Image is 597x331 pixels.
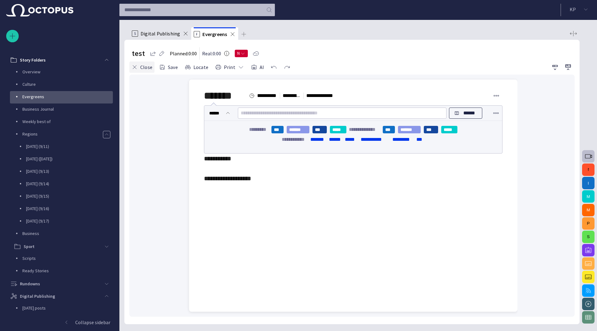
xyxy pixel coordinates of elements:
div: Business [10,228,113,240]
div: [DATE] (9/15) [14,191,113,203]
button: KP [565,4,593,15]
span: Evergreens [202,31,227,37]
p: Culture [22,81,113,87]
div: Culture [10,79,113,91]
p: K P [570,6,576,13]
span: N [237,50,240,57]
button: Close [129,62,155,73]
div: [DATE] (9/14) [14,178,113,191]
button: P [582,217,595,230]
div: Weekly best of [10,116,113,128]
div: Business Journal [10,103,113,116]
button: Collapse sidebar [6,316,113,329]
div: [DATE] posts [10,302,113,315]
p: Sport [24,243,35,250]
p: [DATE] (9/14) [26,181,113,187]
div: Ready Stories [10,265,113,278]
div: [DATE] (9/16) [14,203,113,215]
span: Digital Publishing [141,30,180,37]
button: I [582,177,595,189]
p: Collapse sidebar [75,319,110,326]
p: [DATE] (9/15) [26,193,113,199]
button: f [582,163,595,176]
p: Digital Publishing [20,293,55,299]
p: Planned: 0:00 [170,50,197,57]
p: Ready Stories [22,268,113,274]
p: [DATE] (9/17) [26,218,113,224]
ul: main menu [6,29,113,291]
div: [DATE] (9/17) [14,215,113,228]
p: Scripts [22,255,113,261]
div: FEvergreens [191,27,238,40]
div: SDigital Publishing [129,27,191,40]
img: Octopus News Room [6,4,73,16]
div: Overview [10,66,113,79]
p: F [194,31,200,37]
p: [DATE] (9/11) [26,143,113,149]
h2: test [132,48,145,58]
div: [DATE] (9/13) [14,166,113,178]
p: Weekly best of [22,118,113,125]
p: Rundowns [20,281,40,287]
p: Story Folders [20,57,46,63]
button: S [582,231,595,243]
div: Regions[DATE] (9/11)[DATE] ([DATE])[DATE] (9/13)[DATE] (9/14)[DATE] (9/15)[DATE] (9/16)[DATE] (9/17) [10,128,113,228]
p: S [132,30,138,37]
p: Business [22,230,113,237]
button: M [582,190,595,203]
button: Locate [183,62,211,73]
p: [DATE] ([DATE]) [26,156,113,162]
p: Overview [22,69,113,75]
p: [DATE] (9/13) [26,168,113,174]
div: Scripts [10,253,113,265]
p: [DATE] posts [22,305,113,311]
div: Evergreens [10,91,113,103]
div: [DATE] ([DATE]) [14,153,113,166]
button: Print [213,62,246,73]
div: [DATE] (9/11) [14,141,113,153]
p: Real: 0:00 [202,50,221,57]
p: Business Journal [22,106,113,112]
p: [DATE] (9/16) [26,205,113,212]
button: M [582,204,595,216]
p: Regions [22,131,103,137]
button: N [235,48,248,59]
button: Save [157,62,180,73]
button: AI [249,62,266,73]
p: Evergreens [22,94,113,100]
